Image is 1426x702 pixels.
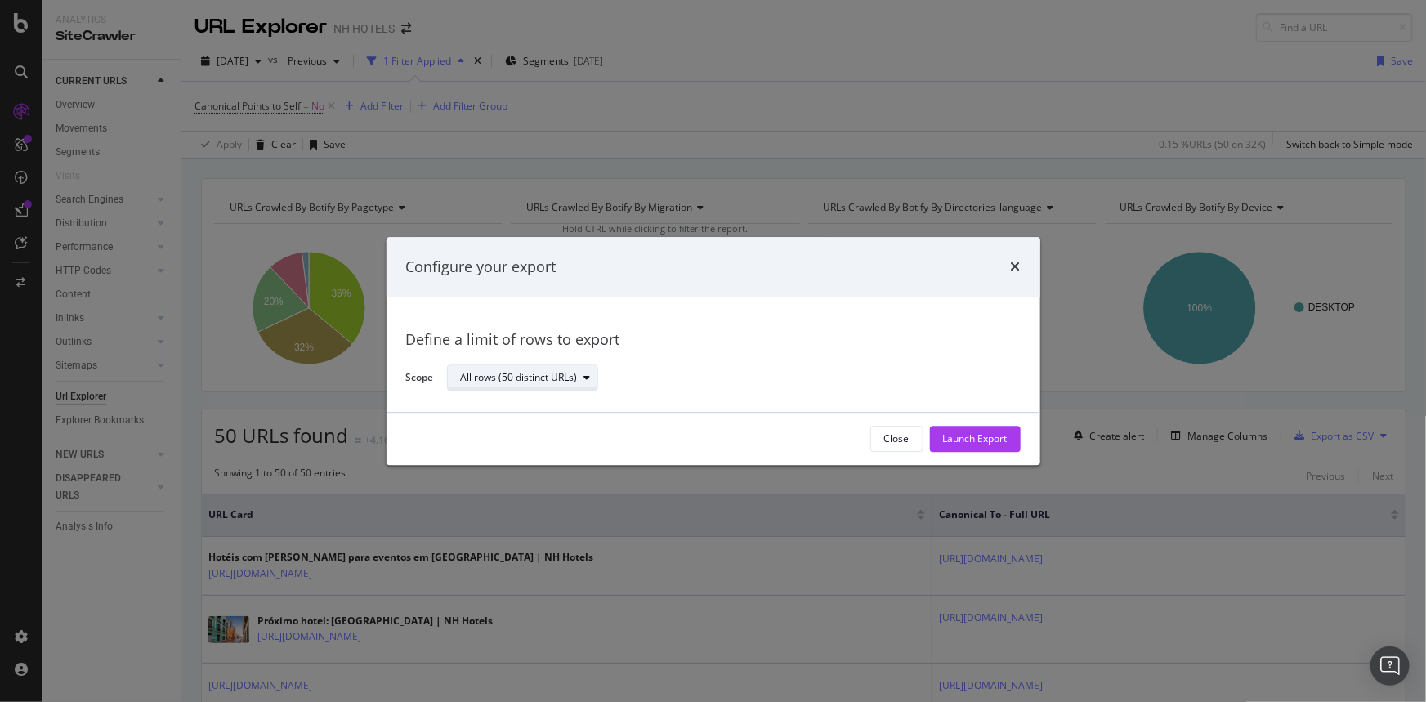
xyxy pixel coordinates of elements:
div: Open Intercom Messenger [1370,646,1410,686]
button: Close [870,426,923,452]
div: modal [387,237,1040,465]
button: All rows (50 distinct URLs) [447,365,598,391]
div: Define a limit of rows to export [406,330,1021,351]
label: Scope [406,370,434,388]
div: times [1011,257,1021,278]
div: Launch Export [943,432,1008,446]
div: Close [884,432,910,446]
div: All rows (50 distinct URLs) [461,373,578,383]
button: Launch Export [930,426,1021,452]
div: Configure your export [406,257,557,278]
